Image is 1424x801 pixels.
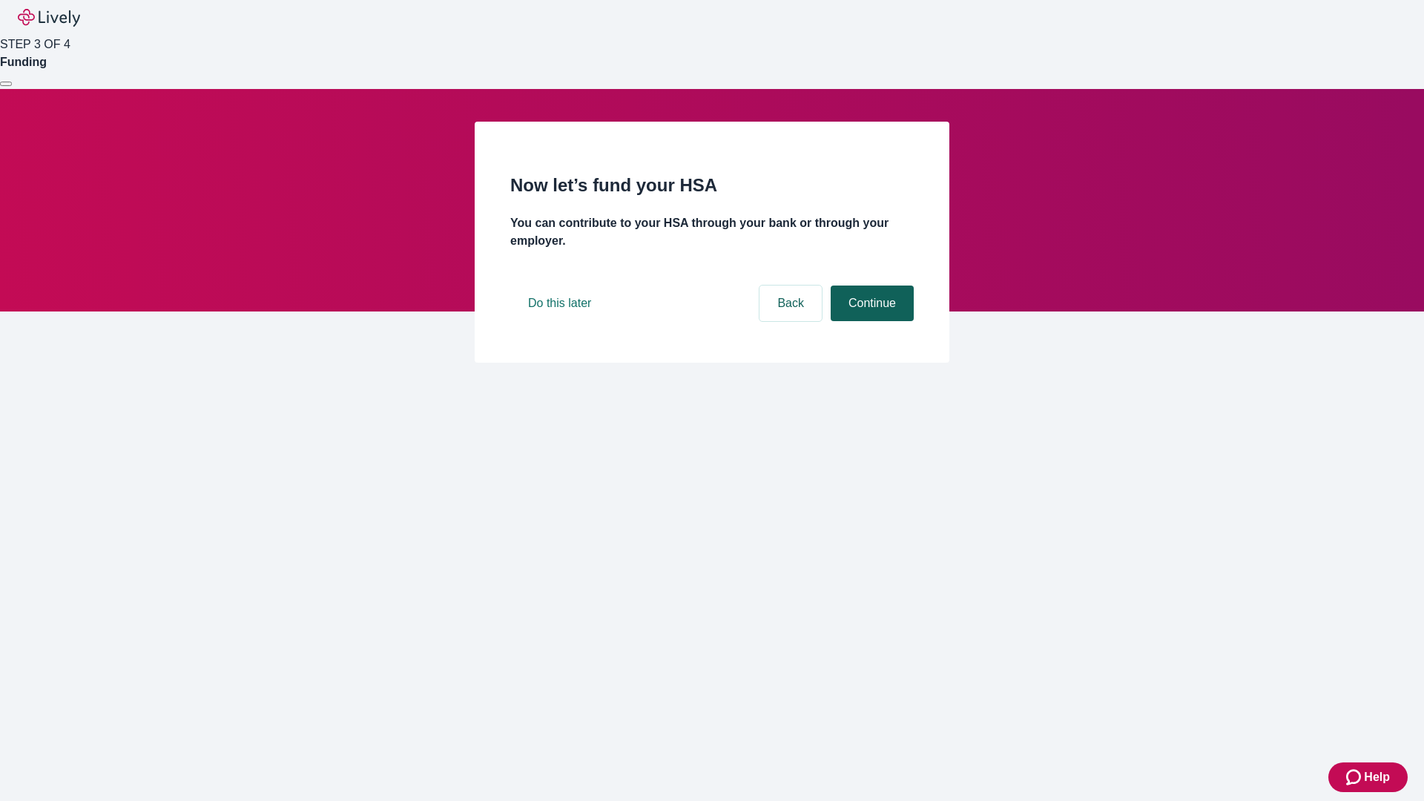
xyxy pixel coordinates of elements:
button: Back [759,286,822,321]
button: Continue [831,286,914,321]
span: Help [1364,768,1390,786]
h2: Now let’s fund your HSA [510,172,914,199]
button: Zendesk support iconHelp [1328,762,1408,792]
button: Do this later [510,286,609,321]
img: Lively [18,9,80,27]
h4: You can contribute to your HSA through your bank or through your employer. [510,214,914,250]
svg: Zendesk support icon [1346,768,1364,786]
